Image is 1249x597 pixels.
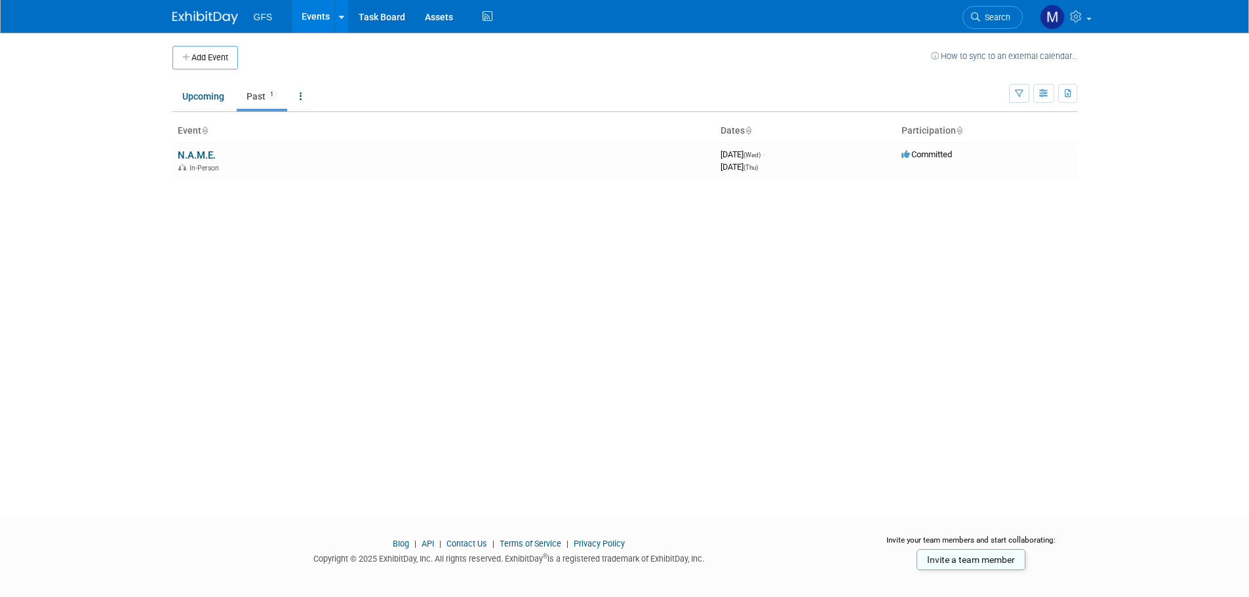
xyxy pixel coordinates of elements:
sup: ® [543,552,547,560]
img: Molly Perez [1040,5,1065,29]
a: Invite a team member [917,549,1025,570]
th: Dates [715,120,896,142]
span: (Wed) [743,151,761,159]
a: Privacy Policy [574,539,625,549]
img: In-Person Event [178,164,186,170]
th: Participation [896,120,1077,142]
a: Terms of Service [500,539,561,549]
span: | [411,539,420,549]
span: In-Person [189,164,223,172]
a: Search [962,6,1023,29]
a: How to sync to an external calendar... [931,51,1077,61]
span: Search [980,12,1010,22]
a: Upcoming [172,84,234,109]
a: N.A.M.E. [178,149,216,161]
span: 1 [266,90,277,100]
span: | [489,539,498,549]
a: API [422,539,434,549]
th: Event [172,120,715,142]
span: - [763,149,764,159]
a: Sort by Participation Type [956,125,962,136]
span: Committed [902,149,952,159]
button: Add Event [172,46,238,69]
div: Invite your team members and start collaborating: [865,535,1077,554]
span: | [436,539,445,549]
div: Copyright © 2025 ExhibitDay, Inc. All rights reserved. ExhibitDay is a registered trademark of Ex... [172,550,846,565]
a: Past1 [237,84,287,109]
span: [DATE] [721,162,758,172]
a: Sort by Start Date [745,125,751,136]
a: Sort by Event Name [201,125,208,136]
a: Blog [393,539,409,549]
img: ExhibitDay [172,11,238,24]
a: Contact Us [446,539,487,549]
span: GFS [254,12,273,22]
span: (Thu) [743,164,758,171]
span: | [563,539,572,549]
span: [DATE] [721,149,764,159]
